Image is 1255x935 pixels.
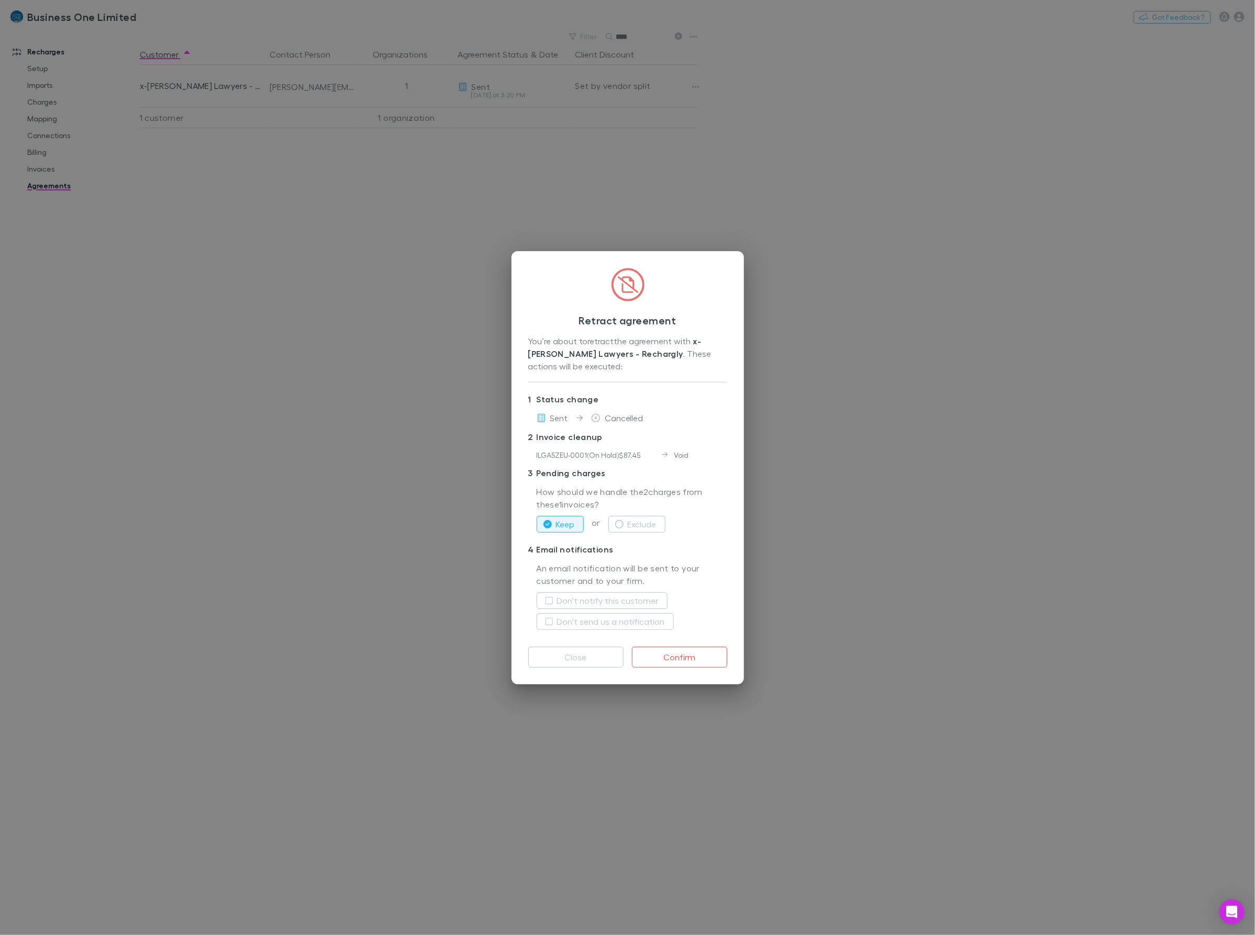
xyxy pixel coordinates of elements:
[528,431,537,443] div: 2
[528,391,727,408] p: Status change
[528,541,727,558] p: Email notifications
[528,314,727,326] h3: Retract agreement
[528,647,624,668] button: Close
[632,647,727,668] button: Confirm
[528,335,727,374] div: You’re about to retract the agreement with . These actions will be executed:
[611,268,645,301] img: CircledFileSlash.svg
[537,486,727,512] p: How should we handle the 2 charges from these 1 invoices?
[605,413,643,423] span: Cancelled
[537,613,674,630] button: Don't send us a notification
[528,467,537,479] div: 3
[662,449,689,460] div: Void
[1219,899,1245,925] div: Open Intercom Messenger
[550,413,568,423] span: Sent
[584,517,608,527] span: or
[537,449,662,460] div: ILGA5ZEU-0001 ( On Hold ) $87.45
[537,562,727,588] p: An email notification will be sent to your customer and to your firm.
[608,516,665,533] button: Exclude
[528,336,702,359] strong: x-[PERSON_NAME] Lawyers - Rechargly
[557,594,659,607] label: Don't notify this customer
[528,543,537,556] div: 4
[528,393,537,405] div: 1
[528,429,727,445] p: Invoice cleanup
[537,516,584,533] button: Keep
[557,615,665,628] label: Don't send us a notification
[528,465,727,481] p: Pending charges
[537,592,668,609] button: Don't notify this customer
